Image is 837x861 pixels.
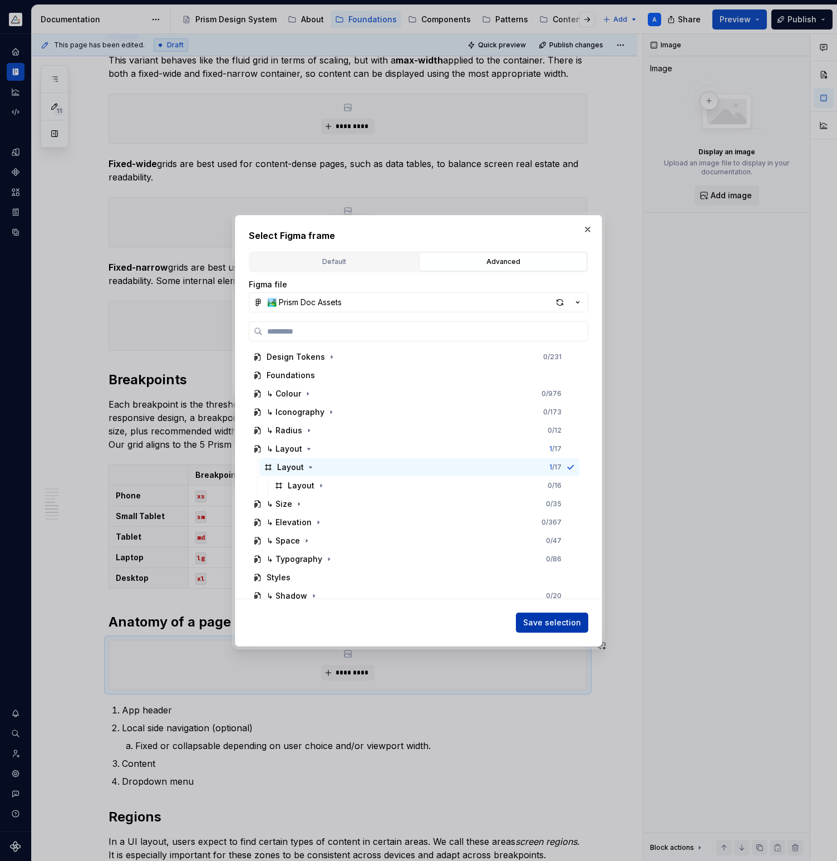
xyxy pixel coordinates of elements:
div: Advanced [423,256,583,267]
div: / 17 [549,444,562,453]
div: 0 / 231 [543,353,562,361]
div: Design Tokens [267,351,325,363]
button: 🏞️ Prism Doc Assets [249,292,588,312]
div: Styles [267,572,291,583]
div: 0 / 367 [541,518,562,527]
div: Layout [288,480,314,491]
div: 0 / 16 [548,481,562,490]
div: 0 / 47 [546,536,562,545]
div: ↳ Shadow [267,590,307,601]
div: Foundations [267,370,315,381]
h2: Select Figma frame [249,229,588,242]
div: 0 / 35 [546,500,562,508]
div: 0 / 12 [548,426,562,435]
div: ↳ Space [267,535,300,546]
div: 🏞️ Prism Doc Assets [267,297,342,308]
div: ↳ Typography [267,554,322,565]
span: Save selection [523,617,581,628]
div: / 17 [549,463,562,472]
label: Figma file [249,279,287,290]
div: Layout [277,462,304,473]
div: ↳ Radius [267,425,302,436]
div: 0 / 976 [541,389,562,398]
span: 1 [549,463,552,471]
div: ↳ Layout [267,443,302,454]
div: ↳ Size [267,498,292,510]
div: ↳ Iconography [267,407,324,418]
button: Save selection [516,613,588,633]
div: 0 / 86 [546,555,562,564]
div: Default [254,256,414,267]
div: ↳ Elevation [267,517,312,528]
div: 0 / 173 [543,408,562,417]
span: 1 [549,444,552,453]
div: 0 / 20 [546,591,562,600]
div: ↳ Colour [267,388,301,399]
